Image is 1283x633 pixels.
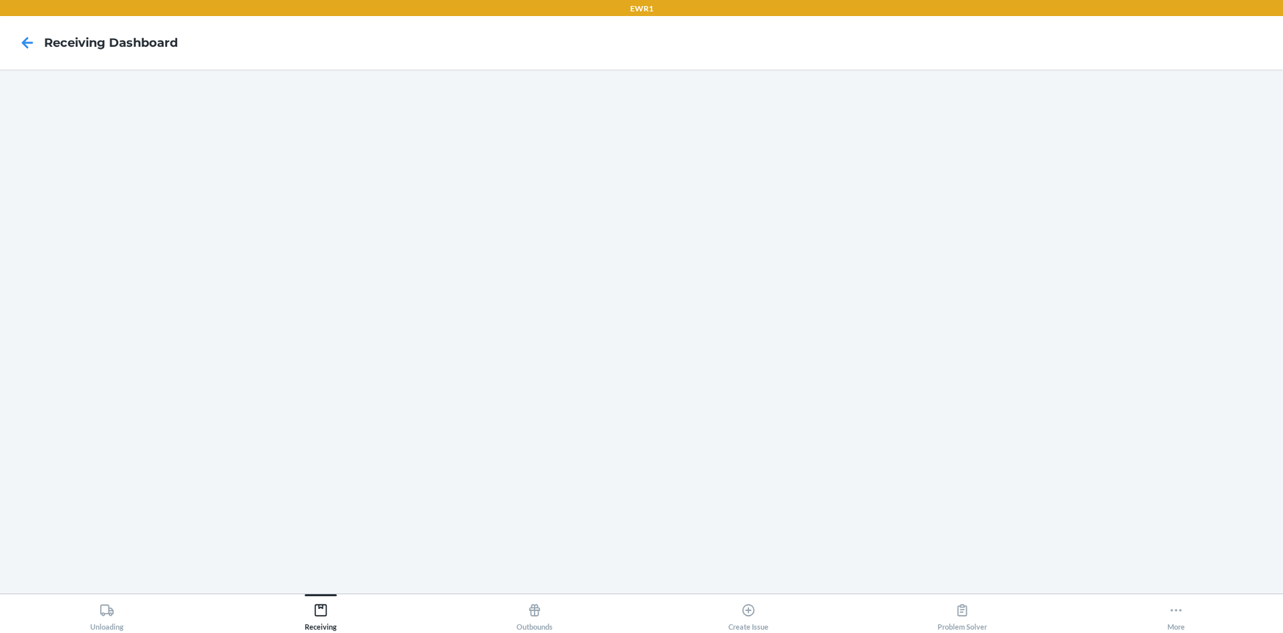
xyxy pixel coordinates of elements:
div: Problem Solver [938,598,987,631]
div: Receiving [305,598,337,631]
h4: Receiving dashboard [44,34,178,51]
div: Outbounds [517,598,553,631]
div: More [1167,598,1185,631]
div: Unloading [90,598,124,631]
iframe: Receiving dashboard [11,80,1272,583]
button: Receiving [214,594,428,631]
p: EWR1 [630,3,654,15]
button: Outbounds [428,594,641,631]
button: More [1069,594,1283,631]
button: Problem Solver [855,594,1069,631]
button: Create Issue [641,594,855,631]
div: Create Issue [728,598,768,631]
